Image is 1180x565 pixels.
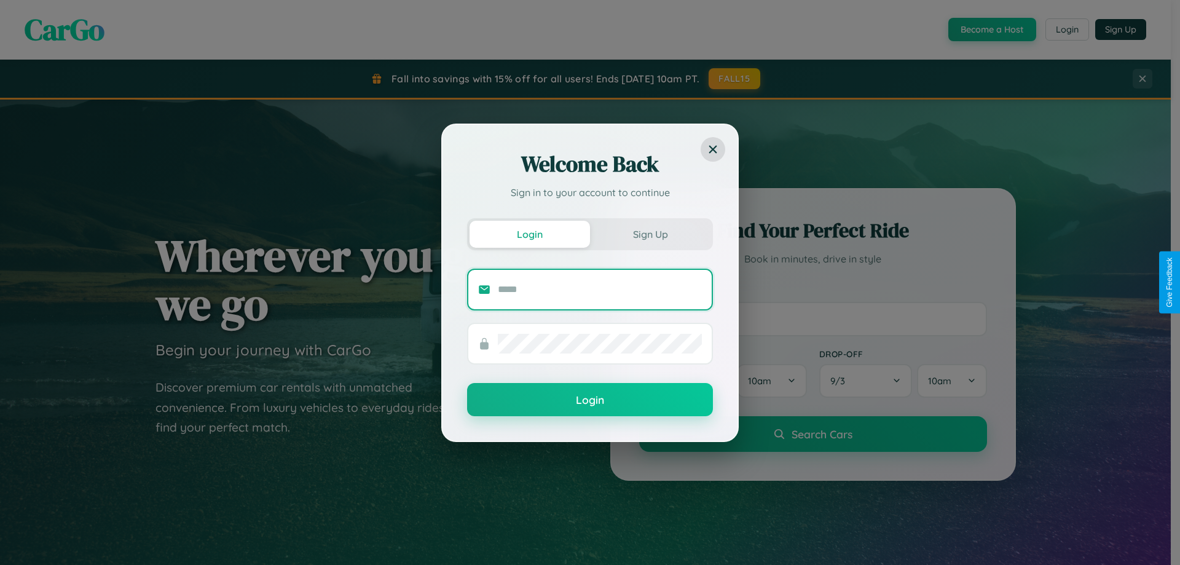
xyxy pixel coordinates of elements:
[467,185,713,200] p: Sign in to your account to continue
[590,221,710,248] button: Sign Up
[470,221,590,248] button: Login
[467,149,713,179] h2: Welcome Back
[1165,258,1174,307] div: Give Feedback
[467,383,713,416] button: Login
